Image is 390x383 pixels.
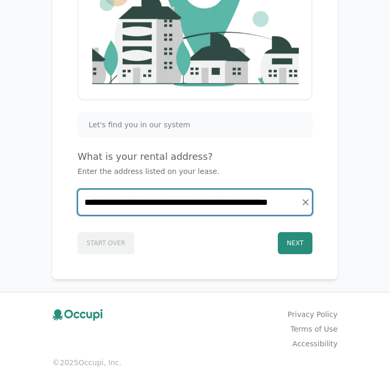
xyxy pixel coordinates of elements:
[278,232,312,254] button: Next
[89,119,190,130] span: Let's find you in our system
[78,190,312,215] input: Start typing...
[292,338,338,349] a: Accessibility
[290,324,338,334] a: Terms of Use
[78,166,312,177] p: Enter the address listed on your lease.
[52,357,338,368] small: © 2025 Occupi, Inc.
[288,309,338,320] a: Privacy Policy
[298,195,313,210] button: Clear
[78,149,312,164] h4: What is your rental address?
